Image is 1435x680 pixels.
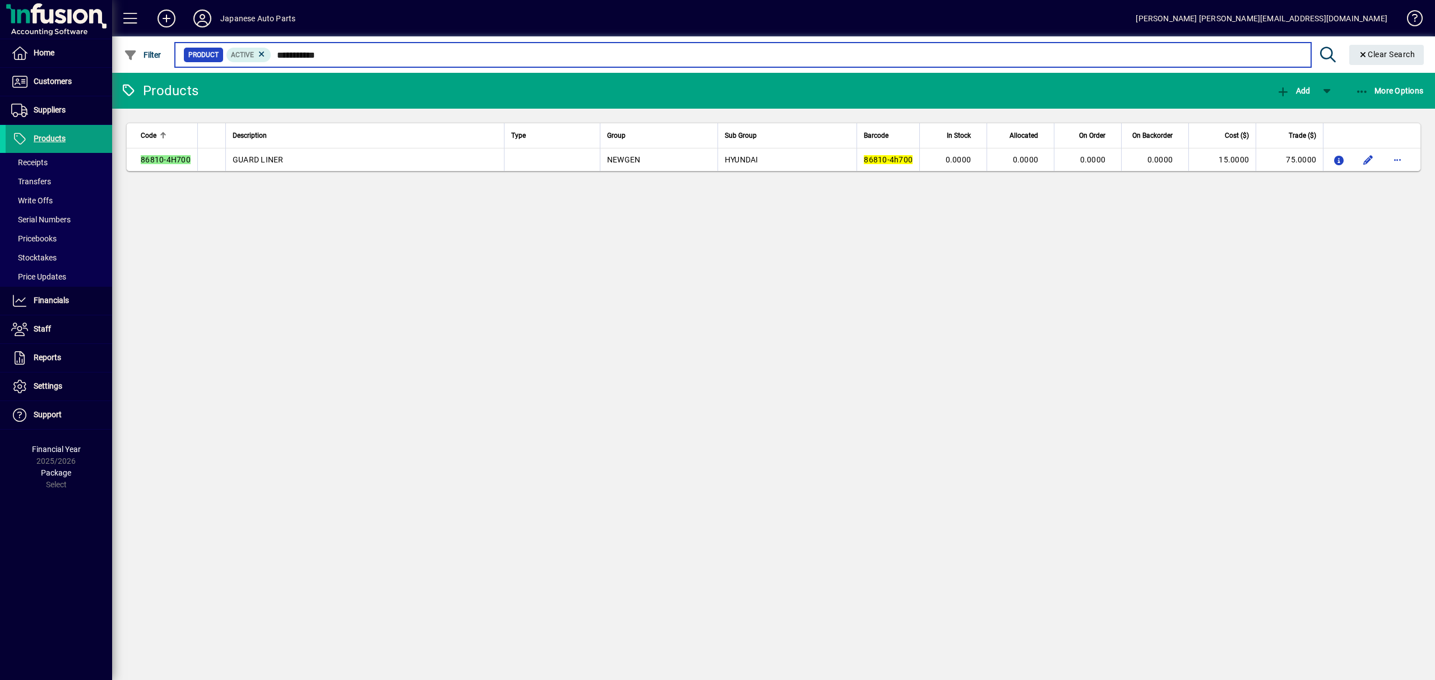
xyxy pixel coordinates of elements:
[184,8,220,29] button: Profile
[511,129,526,142] span: Type
[6,39,112,67] a: Home
[725,155,758,164] span: HYUNDAI
[6,172,112,191] a: Transfers
[1358,50,1415,59] span: Clear Search
[947,129,971,142] span: In Stock
[11,215,71,224] span: Serial Numbers
[607,129,711,142] div: Group
[11,234,57,243] span: Pricebooks
[11,177,51,186] span: Transfers
[124,50,161,59] span: Filter
[1289,129,1316,142] span: Trade ($)
[725,129,850,142] div: Sub Group
[141,155,191,164] em: 86810-4H700
[233,129,497,142] div: Description
[6,153,112,172] a: Receipts
[6,96,112,124] a: Suppliers
[1080,155,1106,164] span: 0.0000
[32,445,81,454] span: Financial Year
[121,82,198,100] div: Products
[1188,148,1256,171] td: 15.0000
[1061,129,1115,142] div: On Order
[864,129,888,142] span: Barcode
[231,51,254,59] span: Active
[6,287,112,315] a: Financials
[6,68,112,96] a: Customers
[6,315,112,343] a: Staff
[11,253,57,262] span: Stocktakes
[6,229,112,248] a: Pricebooks
[1147,155,1173,164] span: 0.0000
[1132,129,1173,142] span: On Backorder
[149,8,184,29] button: Add
[1276,86,1310,95] span: Add
[725,129,757,142] span: Sub Group
[141,129,156,142] span: Code
[1010,129,1038,142] span: Allocated
[1136,10,1387,27] div: [PERSON_NAME] [PERSON_NAME][EMAIL_ADDRESS][DOMAIN_NAME]
[946,155,971,164] span: 0.0000
[1079,129,1105,142] span: On Order
[1355,86,1424,95] span: More Options
[994,129,1048,142] div: Allocated
[34,134,66,143] span: Products
[6,267,112,286] a: Price Updates
[1225,129,1249,142] span: Cost ($)
[141,129,191,142] div: Code
[1388,151,1406,169] button: More options
[34,105,66,114] span: Suppliers
[121,45,164,65] button: Filter
[6,372,112,400] a: Settings
[11,272,66,281] span: Price Updates
[220,10,295,27] div: Japanese Auto Parts
[927,129,981,142] div: In Stock
[1274,81,1313,101] button: Add
[34,77,72,86] span: Customers
[233,155,284,164] span: GUARD LINER
[607,129,626,142] span: Group
[1256,148,1323,171] td: 75.0000
[1399,2,1421,39] a: Knowledge Base
[6,191,112,210] a: Write Offs
[607,155,641,164] span: NEWGEN
[233,129,267,142] span: Description
[34,48,54,57] span: Home
[6,248,112,267] a: Stocktakes
[226,48,271,62] mat-chip: Activation Status: Active
[188,49,219,60] span: Product
[11,158,48,167] span: Receipts
[34,296,69,305] span: Financials
[1349,45,1424,65] button: Clear
[6,344,112,372] a: Reports
[864,129,913,142] div: Barcode
[34,353,61,362] span: Reports
[1353,81,1427,101] button: More Options
[34,410,62,419] span: Support
[6,210,112,229] a: Serial Numbers
[864,155,913,164] em: 86810-4h700
[34,324,51,333] span: Staff
[41,468,71,477] span: Package
[511,129,593,142] div: Type
[6,401,112,429] a: Support
[1128,129,1183,142] div: On Backorder
[1359,151,1377,169] button: Edit
[34,381,62,390] span: Settings
[11,196,53,205] span: Write Offs
[1013,155,1039,164] span: 0.0000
